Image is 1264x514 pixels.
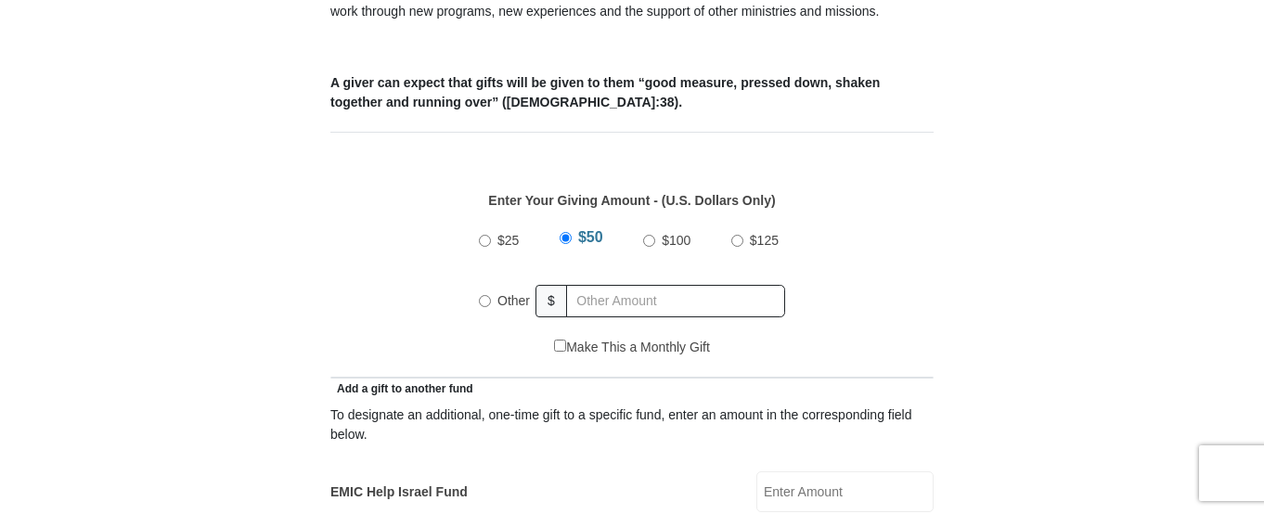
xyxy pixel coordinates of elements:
label: EMIC Help Israel Fund [330,482,468,502]
input: Enter Amount [756,471,934,512]
span: $25 [497,233,519,248]
b: A giver can expect that gifts will be given to them “good measure, pressed down, shaken together ... [330,75,880,109]
strong: Enter Your Giving Amount - (U.S. Dollars Only) [488,193,775,208]
span: Other [497,293,530,308]
input: Other Amount [566,285,785,317]
span: $125 [750,233,779,248]
span: $100 [662,233,690,248]
span: $ [535,285,567,317]
span: $50 [578,229,603,245]
input: Make This a Monthly Gift [554,340,566,352]
label: Make This a Monthly Gift [554,338,710,357]
span: Add a gift to another fund [330,382,473,395]
div: To designate an additional, one-time gift to a specific fund, enter an amount in the correspondin... [330,405,934,444]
